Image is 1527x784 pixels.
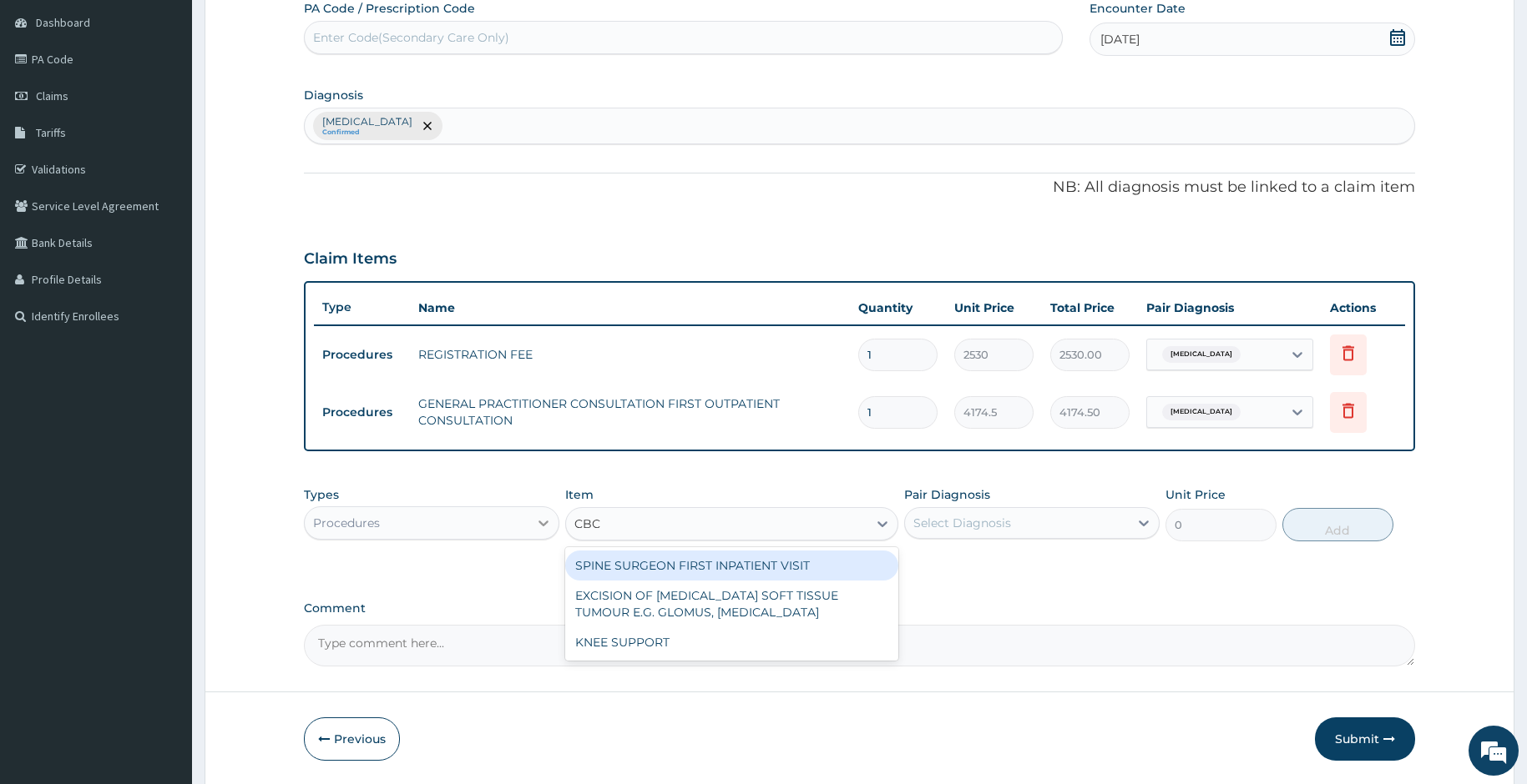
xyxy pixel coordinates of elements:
label: Unit Price [1165,486,1226,503]
th: Pair Diagnosis [1138,291,1322,324]
div: Enter Code(Secondary Care Only) [313,29,509,46]
th: Unit Price [946,291,1042,324]
th: Quantity [850,291,946,324]
img: d_794563401_company_1708531726252_794563401 [31,83,68,125]
td: GENERAL PRACTITIONER CONSULTATION FIRST OUTPATIENT CONSULTATION [410,387,851,437]
span: [MEDICAL_DATA] [1162,346,1241,363]
div: KNEE SUPPORT [565,627,899,657]
span: We're online! [97,210,230,379]
td: Procedures [314,339,410,370]
span: remove selection option [420,118,435,133]
textarea: Type your message and hit 'Enter' [8,455,318,514]
button: Previous [304,717,400,761]
span: [DATE] [1100,31,1140,48]
label: Pair Diagnosis [904,486,990,503]
div: Minimize live chat window [274,8,314,48]
span: Dashboard [36,15,90,30]
p: [MEDICAL_DATA] [322,115,412,128]
label: Types [304,488,339,502]
td: REGISTRATION FEE [410,338,851,371]
th: Name [410,291,851,324]
th: Actions [1322,291,1405,324]
div: Procedures [313,515,380,531]
span: Tariffs [36,125,66,140]
p: NB: All diagnosis must be linked to a claim item [304,177,1416,199]
small: Confirmed [322,128,412,137]
th: Type [314,292,410,323]
div: Select Diagnosis [913,515,1011,531]
label: Comment [304,601,1416,616]
button: Add [1282,508,1393,541]
th: Total Price [1042,291,1138,324]
td: Procedures [314,397,410,428]
label: Diagnosis [304,87,363,103]
h3: Claim Items [304,250,397,269]
div: EXCISION OF [MEDICAL_DATA] SOFT TISSUE TUMOUR E.G. GLOMUS, [MEDICAL_DATA] [565,580,899,627]
div: SPINE SURGEON FIRST INPATIENT VISIT [565,550,899,580]
span: Claims [36,88,68,103]
button: Submit [1315,717,1415,761]
label: Item [565,486,594,503]
div: Chat with us now [87,93,281,115]
span: [MEDICAL_DATA] [1162,404,1241,420]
